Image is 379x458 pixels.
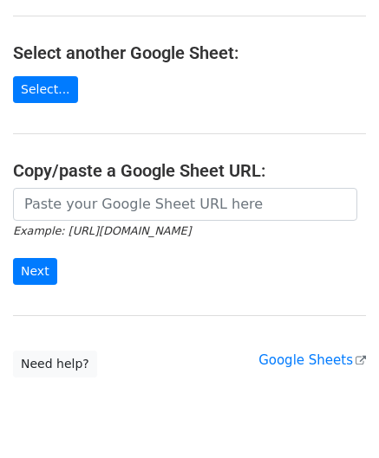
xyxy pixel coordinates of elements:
[13,160,366,181] h4: Copy/paste a Google Sheet URL:
[13,351,97,377] a: Need help?
[258,352,366,368] a: Google Sheets
[13,188,357,221] input: Paste your Google Sheet URL here
[292,375,379,458] iframe: Chat Widget
[13,224,191,237] small: Example: [URL][DOMAIN_NAME]
[13,258,57,285] input: Next
[13,42,366,63] h4: Select another Google Sheet:
[13,76,78,103] a: Select...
